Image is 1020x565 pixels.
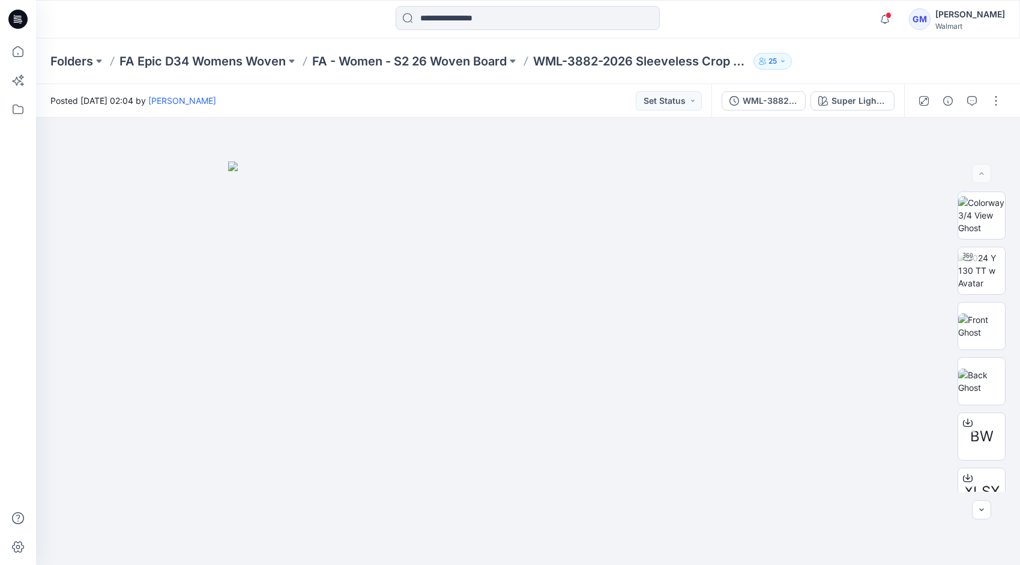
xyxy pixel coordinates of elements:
[831,94,887,107] div: Super Light Wash_updated_
[935,7,1005,22] div: [PERSON_NAME]
[722,91,806,110] button: WML-3882-2026_Rev1_Sleeveless Crop Top_Full Colorway
[958,369,1005,394] img: Back Ghost
[958,252,1005,289] img: 2024 Y 130 TT w Avatar
[753,53,792,70] button: 25
[50,53,93,70] a: Folders
[964,481,1000,503] span: XLSX
[958,196,1005,234] img: Colorway 3/4 View Ghost
[970,426,994,447] span: BW
[119,53,286,70] a: FA Epic D34 Womens Woven
[312,53,507,70] a: FA - Women - S2 26 Woven Board
[768,55,777,68] p: 25
[810,91,895,110] button: Super Light Wash_updated_
[743,94,798,107] div: WML-3882-2026_Rev1_Sleeveless Crop Top_Full Colorway
[958,313,1005,339] img: Front Ghost
[935,22,1005,31] div: Walmart
[50,94,216,107] span: Posted [DATE] 02:04 by
[909,8,931,30] div: GM
[148,95,216,106] a: [PERSON_NAME]
[938,91,958,110] button: Details
[533,53,749,70] p: WML-3882-2026 Sleeveless Crop Top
